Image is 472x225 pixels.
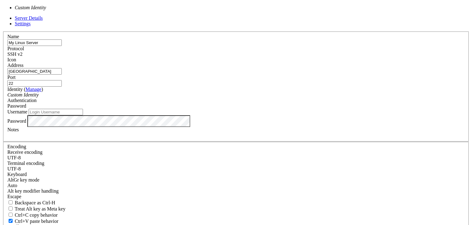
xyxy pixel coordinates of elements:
[15,219,58,224] span: Ctrl+V paste behavior
[15,15,43,21] a: Server Details
[7,51,22,57] span: SSH v2
[7,194,21,199] span: Escape
[7,166,465,172] div: UTF-8
[7,63,23,68] label: Address
[7,194,465,199] div: Escape
[7,149,42,155] label: Set the expected encoding for data received from the host. If the encodings do not match, visual ...
[15,200,55,205] span: Backspace as Ctrl-H
[7,212,58,218] label: Ctrl-C copies if true, send ^C to host if false. Ctrl-Shift-C sends ^C to host if true, copies if...
[15,206,65,211] span: Treat Alt key as Meta key
[7,161,44,166] label: The default terminal encoding. ISO-2022 enables character map translations (like graphics maps). ...
[24,87,43,92] span: ( )
[26,87,41,92] a: Manage
[7,219,58,224] label: Ctrl+V pastes if true, sends ^V to host if false. Ctrl+Shift+V sends ^V to host if true, pastes i...
[7,166,21,171] span: UTF-8
[7,80,62,87] input: Port Number
[7,155,21,160] span: UTF-8
[9,207,13,211] input: Treat Alt key as Meta key
[7,103,26,108] span: Password
[7,92,39,97] i: Custom Identity
[15,21,31,26] a: Settings
[9,213,13,217] input: Ctrl+C copy behavior
[7,57,16,62] label: Icon
[7,155,465,161] div: UTF-8
[7,118,26,123] label: Password
[7,92,465,98] div: Custom Identity
[7,183,17,188] span: Auto
[7,51,465,57] div: SSH v2
[15,5,46,10] i: Custom Identity
[7,188,59,194] label: Controls how the Alt key is handled. Escape: Send an ESC prefix. 8-Bit: Add 128 to the typed char...
[7,39,62,46] input: Server Name
[7,75,16,80] label: Port
[9,219,13,223] input: Ctrl+V paste behavior
[7,109,27,114] label: Username
[7,68,62,75] input: Host Name or IP
[7,87,43,92] label: Identity
[7,144,26,149] label: Encoding
[7,200,55,205] label: If true, the backspace should send BS ('\x08', aka ^H). Otherwise the backspace key should send '...
[7,177,39,182] label: Set the expected encoding for data received from the host. If the encodings do not match, visual ...
[7,183,465,188] div: Auto
[9,200,13,204] input: Backspace as Ctrl-H
[7,127,19,132] label: Notes
[7,103,465,109] div: Password
[7,34,19,39] label: Name
[7,46,24,51] label: Protocol
[7,206,65,211] label: Whether the Alt key acts as a Meta key or as a distinct Alt key.
[7,98,37,103] label: Authentication
[7,172,27,177] label: Keyboard
[15,212,58,218] span: Ctrl+C copy behavior
[29,109,83,115] input: Login Username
